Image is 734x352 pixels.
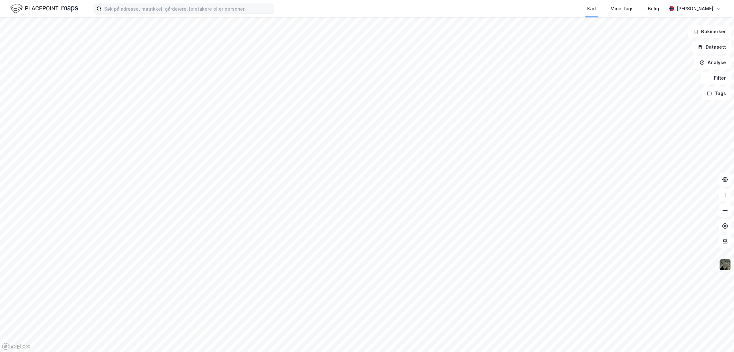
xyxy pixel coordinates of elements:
[587,5,596,13] div: Kart
[610,5,634,13] div: Mine Tags
[702,321,734,352] div: Kontrollprogram for chat
[648,5,659,13] div: Bolig
[702,321,734,352] iframe: Chat Widget
[10,3,78,14] img: logo.f888ab2527a4732fd821a326f86c7f29.svg
[102,4,274,14] input: Søk på adresse, matrikkel, gårdeiere, leietakere eller personer
[677,5,713,13] div: [PERSON_NAME]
